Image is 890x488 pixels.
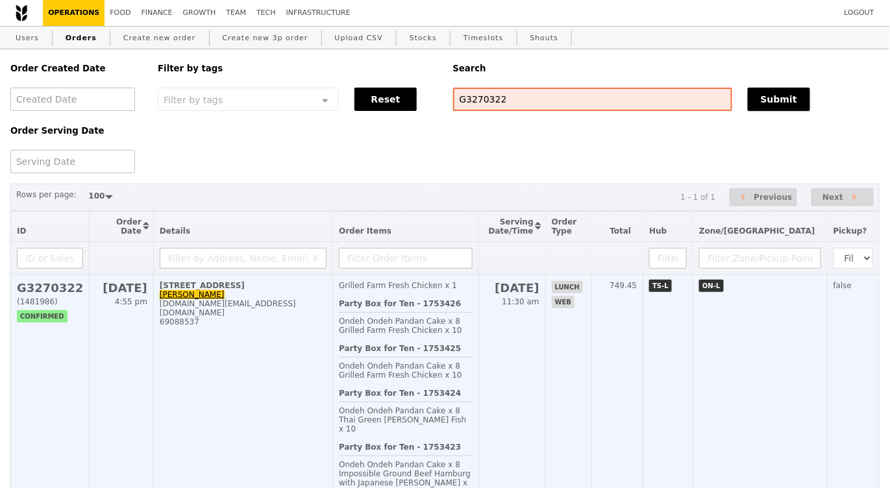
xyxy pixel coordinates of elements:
h2: [DATE] [485,281,539,295]
span: Grilled Farm Fresh Chicken x 10 [339,326,462,335]
a: [PERSON_NAME] [160,290,225,299]
h5: Order Serving Date [10,126,142,136]
span: Ondeh Ondeh Pandan Cake x 8 [339,460,460,469]
a: Upload CSV [330,27,388,50]
input: Filter Order Items [339,248,473,269]
a: Shouts [525,27,564,50]
label: Rows per page: [16,188,77,201]
div: [DOMAIN_NAME][EMAIL_ADDRESS][DOMAIN_NAME] [160,299,327,317]
a: Timeslots [458,27,508,50]
input: Search any field [453,88,732,111]
h5: Search [453,64,880,73]
div: 1 - 1 of 1 [680,193,715,202]
span: TS-L [649,280,672,292]
span: Ondeh Ondeh Pandan Cake x 8 [339,317,460,326]
input: Filter Zone/Pickup Point [699,248,821,269]
button: Next [811,188,874,207]
span: Grilled Farm Fresh Chicken x 10 [339,371,462,380]
span: Pickup? [834,226,867,236]
span: Order Items [339,226,391,236]
h5: Order Created Date [10,64,142,73]
h2: [DATE] [95,281,147,295]
button: Reset [354,88,417,111]
span: Order Type [552,217,577,236]
div: 69088537 [160,317,327,326]
span: Zone/[GEOGRAPHIC_DATA] [699,226,815,236]
input: Serving Date [10,150,135,173]
b: Party Box for Ten - 1753426 [339,299,461,308]
b: Party Box for Ten - 1753425 [339,344,461,353]
span: web [552,296,575,308]
img: Grain logo [16,5,27,21]
span: confirmed [17,310,68,323]
input: Filter Hub [649,248,687,269]
span: Next [822,189,843,205]
span: 749.45 [610,281,637,290]
a: Users [10,27,44,50]
h2: G3270322 [17,281,83,295]
span: Details [160,226,190,236]
span: Previous [754,189,793,205]
input: ID or Salesperson name [17,248,83,269]
div: [STREET_ADDRESS] [160,281,327,290]
b: Party Box for Ten - 1753423 [339,443,461,452]
span: false [834,281,852,290]
button: Previous [730,188,797,207]
span: Ondeh Ondeh Pandan Cake x 8 [339,406,460,415]
a: Orders [60,27,102,50]
button: Submit [748,88,810,111]
div: Grilled Farm Fresh Chicken x 1 [339,281,473,290]
span: Thai Green [PERSON_NAME] Fish x 10 [339,415,466,433]
a: Stocks [404,27,442,50]
h5: Filter by tags [158,64,437,73]
span: lunch [552,281,583,293]
span: Hub [649,226,667,236]
a: Create new 3p order [217,27,314,50]
span: 11:30 am [502,297,539,306]
b: Party Box for Ten - 1753424 [339,389,461,398]
input: Created Date [10,88,135,111]
span: Ondeh Ondeh Pandan Cake x 8 [339,361,460,371]
div: (1481986) [17,297,83,306]
span: ON-L [699,280,723,292]
span: 4:55 pm [115,297,147,306]
span: ID [17,226,26,236]
a: Create new order [118,27,201,50]
span: Filter by tags [164,93,223,105]
input: Filter by Address, Name, Email, Mobile [160,248,327,269]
